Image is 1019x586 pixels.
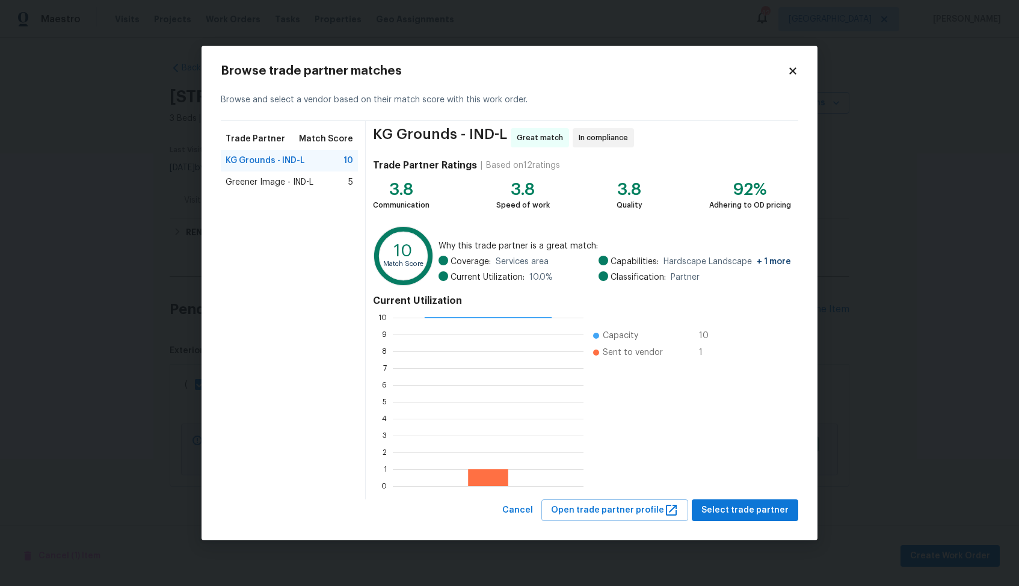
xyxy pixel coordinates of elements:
text: 6 [382,381,387,388]
h2: Browse trade partner matches [221,65,787,77]
div: 3.8 [617,184,642,196]
span: 10 [343,155,353,167]
button: Open trade partner profile [541,499,688,522]
text: 9 [382,330,387,338]
span: Why this trade partner is a great match: [439,240,791,252]
text: 7 [383,364,387,371]
h4: Current Utilization [373,295,791,307]
span: KG Grounds - IND-L [226,155,305,167]
text: 10 [378,313,387,321]
span: Services area [496,256,549,268]
span: Select trade partner [701,503,789,518]
span: 5 [348,176,353,188]
span: Current Utilization: [451,271,525,283]
div: Speed of work [496,199,550,211]
span: Capacity [603,330,638,342]
span: 10 [699,330,718,342]
button: Select trade partner [692,499,798,522]
h4: Trade Partner Ratings [373,159,477,171]
text: Match Score [383,261,423,267]
div: | [477,159,486,171]
div: 92% [709,184,791,196]
div: Based on 12 ratings [486,159,560,171]
span: Classification: [611,271,666,283]
div: Quality [617,199,642,211]
text: 8 [382,347,387,354]
span: Match Score [299,133,353,145]
text: 4 [382,415,387,422]
div: 3.8 [496,184,550,196]
span: Coverage: [451,256,491,268]
text: 0 [381,482,387,489]
button: Cancel [497,499,538,522]
text: 2 [383,448,387,455]
span: + 1 more [757,258,791,266]
span: Partner [671,271,700,283]
span: 1 [699,347,718,359]
span: KG Grounds - IND-L [373,128,507,147]
span: Cancel [502,503,533,518]
span: In compliance [579,132,633,144]
span: Greener Image - IND-L [226,176,313,188]
text: 3 [383,431,387,439]
div: Browse and select a vendor based on their match score with this work order. [221,79,798,121]
div: 3.8 [373,184,429,196]
span: Great match [517,132,568,144]
text: 10 [394,242,413,259]
span: Trade Partner [226,133,285,145]
span: Hardscape Landscape [663,256,791,268]
text: 1 [384,465,387,472]
div: Adhering to OD pricing [709,199,791,211]
div: Communication [373,199,429,211]
span: Open trade partner profile [551,503,679,518]
span: Capabilities: [611,256,659,268]
span: Sent to vendor [603,347,663,359]
span: 10.0 % [529,271,553,283]
text: 5 [383,398,387,405]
